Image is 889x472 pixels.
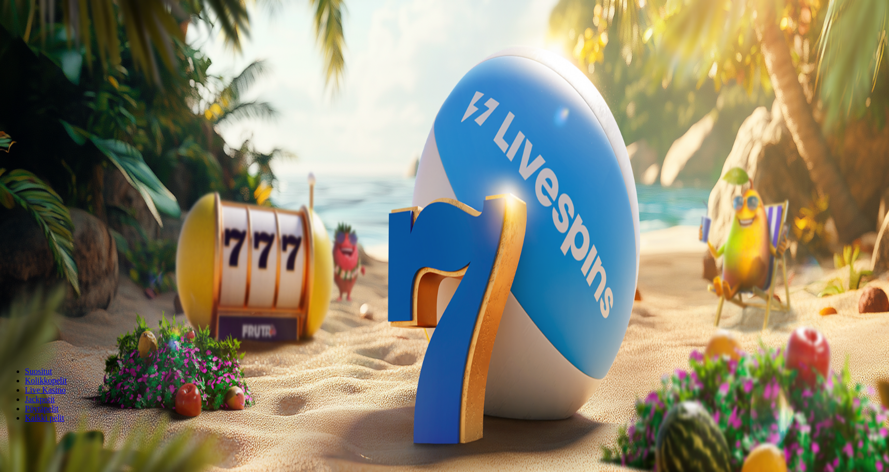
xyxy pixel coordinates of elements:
[4,349,885,442] header: Lobby
[25,395,55,404] a: Jackpotit
[25,376,67,385] a: Kolikkopelit
[25,385,66,394] a: Live Kasino
[25,413,64,422] a: Kaikki pelit
[25,367,52,376] a: Suositut
[25,404,59,413] a: Pöytäpelit
[4,349,885,423] nav: Lobby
